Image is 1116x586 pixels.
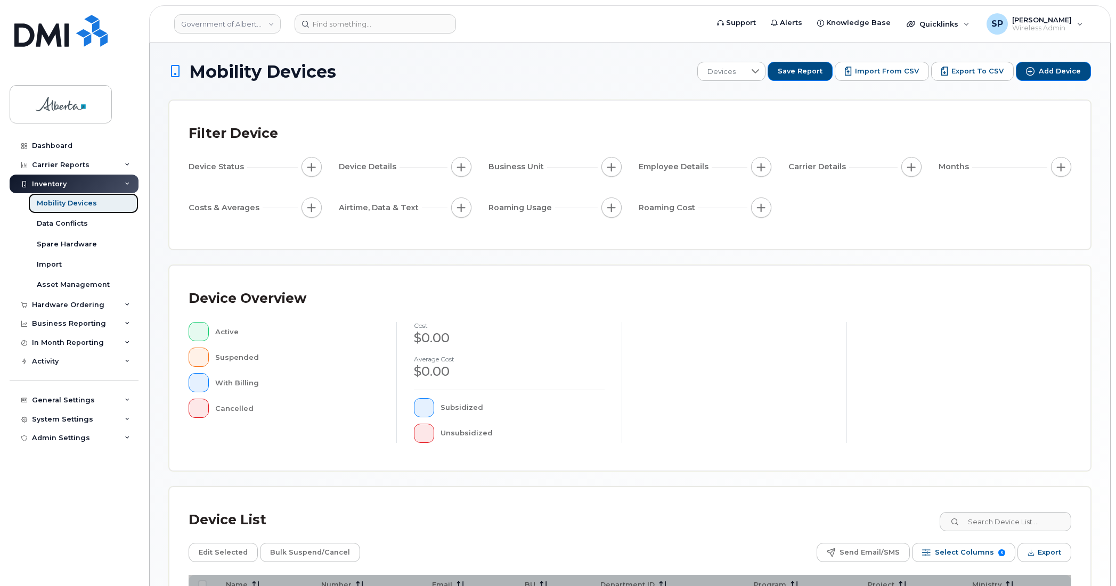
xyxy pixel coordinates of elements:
span: Import from CSV [855,67,919,76]
span: Mobility Devices [189,62,336,81]
button: Export to CSV [931,62,1014,81]
div: Unsubsidized [441,424,605,443]
div: $0.00 [414,329,604,347]
h4: Average cost [414,356,604,362]
div: Suspended [215,348,380,367]
button: Bulk Suspend/Cancel [260,543,360,562]
span: Export [1038,544,1061,560]
span: Save Report [778,67,822,76]
button: Add Device [1016,62,1091,81]
span: Export to CSV [951,67,1004,76]
button: Select Columns 5 [912,543,1015,562]
div: Cancelled [215,399,380,418]
span: Device Details [339,161,400,172]
span: Add Device [1039,67,1081,76]
div: $0.00 [414,362,604,381]
button: Save Report [768,62,833,81]
div: Device Overview [189,285,306,312]
button: Send Email/SMS [817,543,910,562]
span: Send Email/SMS [840,544,900,560]
span: Select Columns [935,544,994,560]
input: Search Device List ... [940,512,1071,531]
span: Months [939,161,972,172]
div: Filter Device [189,120,278,147]
div: Active [215,322,380,341]
span: Employee Details [639,161,712,172]
span: Business Unit [488,161,547,172]
div: Device List [189,506,266,534]
span: Roaming Usage [488,202,555,213]
div: Subsidized [441,398,605,417]
span: Roaming Cost [639,202,698,213]
span: Device Status [189,161,247,172]
span: Edit Selected [199,544,248,560]
button: Import from CSV [835,62,929,81]
span: Devices [698,62,745,81]
span: 5 [998,549,1005,556]
button: Edit Selected [189,543,258,562]
span: Airtime, Data & Text [339,202,422,213]
h4: cost [414,322,604,329]
div: With Billing [215,373,380,392]
span: Carrier Details [788,161,849,172]
span: Bulk Suspend/Cancel [270,544,350,560]
button: Export [1017,543,1071,562]
span: Costs & Averages [189,202,263,213]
